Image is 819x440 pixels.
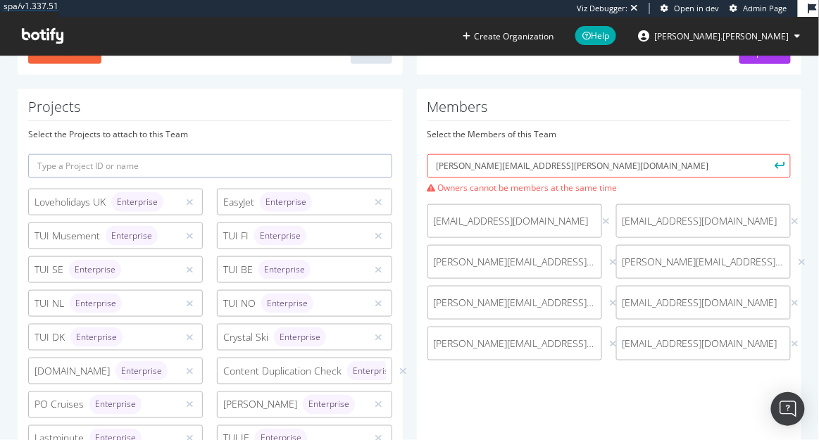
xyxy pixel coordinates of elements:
[347,361,399,381] div: brand label
[35,395,172,415] div: PO Cruises
[223,260,361,279] div: TUI BE
[89,395,142,415] div: brand label
[267,299,308,308] span: Enterprise
[575,26,616,45] span: Help
[28,128,392,140] div: Select the Projects to attach to this Team
[70,294,122,313] div: brand label
[627,25,812,47] button: [PERSON_NAME].[PERSON_NAME]
[223,226,361,246] div: TUI FI
[75,265,115,274] span: Enterprise
[223,395,361,415] div: [PERSON_NAME]
[427,154,792,178] input: Type a user email
[35,192,172,212] div: Loveholidays UK
[427,182,792,194] span: Owners cannot be members at the same time
[35,361,172,381] div: [DOMAIN_NAME]
[434,337,596,351] span: [PERSON_NAME][EMAIL_ADDRESS][PERSON_NAME][DOMAIN_NAME]
[577,3,627,14] div: Viz Debugger:
[623,255,784,269] span: [PERSON_NAME][EMAIL_ADDRESS][PERSON_NAME][DOMAIN_NAME]
[280,333,320,341] span: Enterprise
[623,214,777,228] span: [EMAIL_ADDRESS][DOMAIN_NAME]
[434,296,596,310] span: [PERSON_NAME][EMAIL_ADDRESS][PERSON_NAME][DOMAIN_NAME]
[35,260,172,279] div: TUI SE
[115,361,168,381] div: brand label
[655,30,789,42] span: jason.weddle
[623,296,777,310] span: [EMAIL_ADDRESS][DOMAIN_NAME]
[254,226,306,246] div: brand label
[223,361,385,381] div: Content Duplication Check
[308,401,349,409] span: Enterprise
[28,154,392,178] input: Type a Project ID or name
[121,367,162,375] span: Enterprise
[76,333,117,341] span: Enterprise
[353,367,394,375] span: Enterprise
[661,3,720,14] a: Open in dev
[730,3,787,14] a: Admin Page
[744,3,787,13] span: Admin Page
[223,294,361,313] div: TUI NO
[35,226,172,246] div: TUI Musement
[623,337,777,351] span: [EMAIL_ADDRESS][DOMAIN_NAME]
[265,198,306,206] span: Enterprise
[223,192,361,212] div: EasyJet
[427,128,792,140] div: Select the Members of this Team
[95,401,136,409] span: Enterprise
[117,198,158,206] span: Enterprise
[462,30,554,43] button: Create Organization
[261,294,313,313] div: brand label
[264,265,305,274] span: Enterprise
[111,232,152,240] span: Enterprise
[111,192,163,212] div: brand label
[258,260,311,279] div: brand label
[70,327,123,347] div: brand label
[69,260,121,279] div: brand label
[434,214,589,228] span: [EMAIL_ADDRESS][DOMAIN_NAME]
[75,299,116,308] span: Enterprise
[427,99,792,121] h1: Members
[260,192,312,212] div: brand label
[28,99,392,121] h1: Projects
[223,327,361,347] div: Crystal Ski
[303,395,355,415] div: brand label
[35,327,172,347] div: TUI DK
[434,255,596,269] span: [PERSON_NAME][EMAIL_ADDRESS][DOMAIN_NAME]
[35,294,172,313] div: TUI NL
[106,226,158,246] div: brand label
[675,3,720,13] span: Open in dev
[771,392,805,426] div: Open Intercom Messenger
[274,327,326,347] div: brand label
[260,232,301,240] span: Enterprise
